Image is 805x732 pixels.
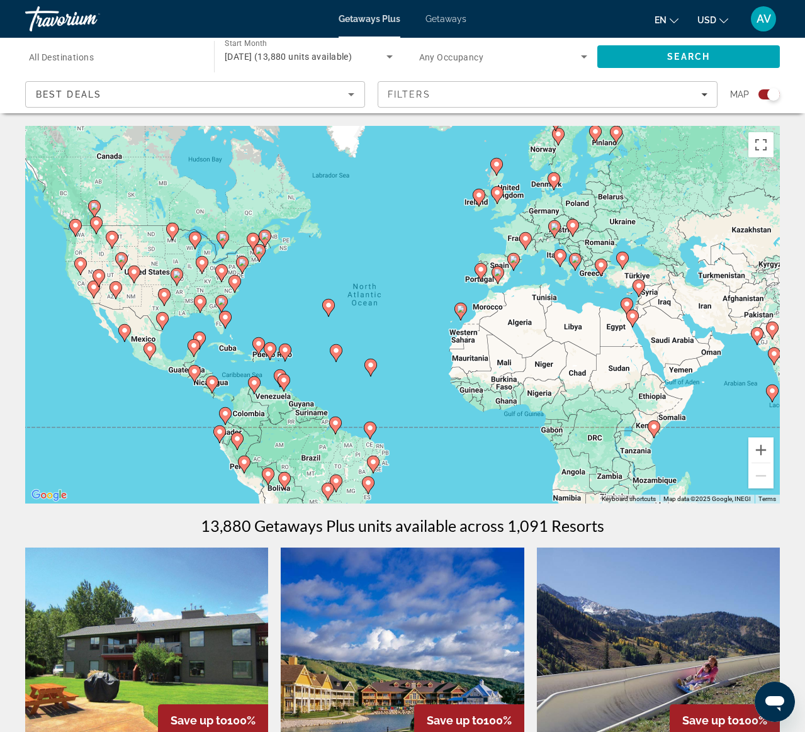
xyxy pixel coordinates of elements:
mat-select: Sort by [36,87,354,102]
button: User Menu [747,6,780,32]
button: Zoom out [748,463,774,488]
button: Toggle fullscreen view [748,132,774,157]
span: Any Occupancy [419,52,484,62]
button: Change language [655,11,678,29]
a: Getaways Plus [339,14,400,24]
iframe: Button to launch messaging window [755,682,795,722]
a: Travorium [25,3,151,35]
input: Select destination [29,50,198,65]
button: Zoom in [748,437,774,463]
span: Save up to [171,714,227,727]
span: USD [697,15,716,25]
span: Filters [388,89,431,99]
button: Change currency [697,11,728,29]
span: en [655,15,667,25]
a: Open this area in Google Maps (opens a new window) [28,487,70,504]
span: [DATE] (13,880 units available) [225,52,352,62]
span: Best Deals [36,89,101,99]
a: Terms (opens in new tab) [758,495,776,502]
button: Keyboard shortcuts [602,495,656,504]
img: Google [28,487,70,504]
button: Filters [378,81,718,108]
span: Map [730,86,749,103]
span: Save up to [682,714,739,727]
span: All Destinations [29,52,94,62]
span: Start Month [225,39,267,48]
span: Save up to [427,714,483,727]
a: Getaways [425,14,466,24]
h1: 13,880 Getaways Plus units available across 1,091 Resorts [201,516,604,535]
span: AV [757,13,771,25]
span: Map data ©2025 Google, INEGI [663,495,751,502]
button: Search [597,45,780,68]
span: Search [667,52,710,62]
